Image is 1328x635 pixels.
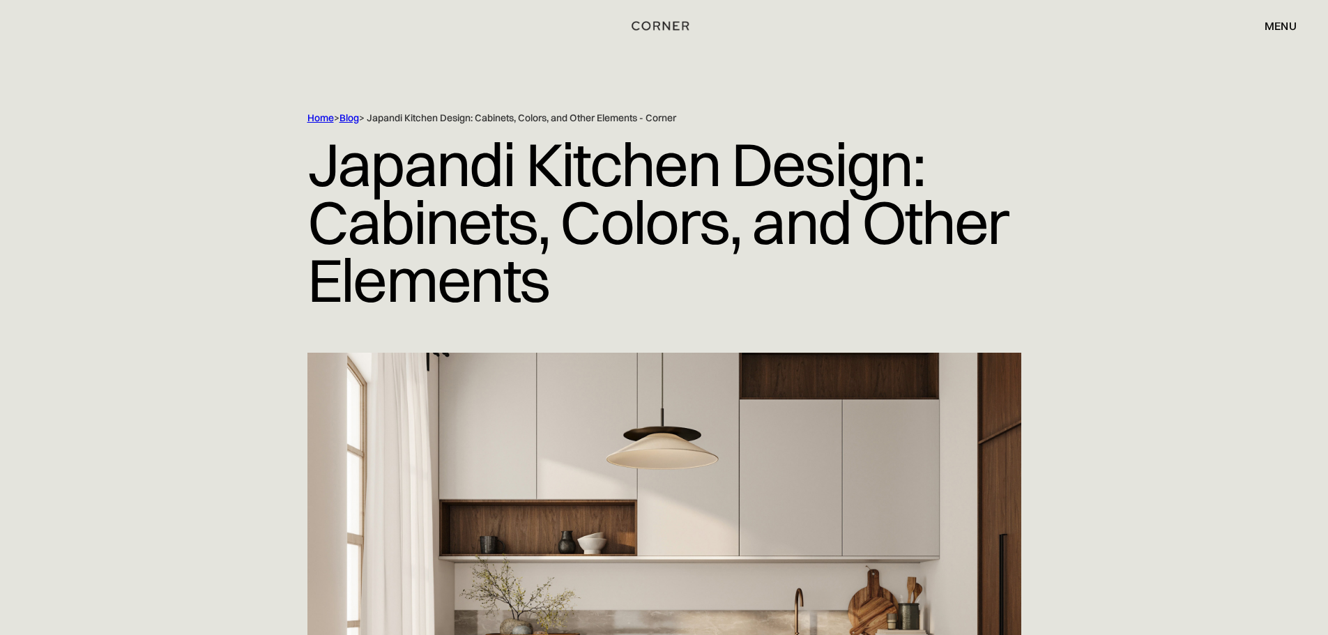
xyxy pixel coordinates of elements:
a: Home [307,112,334,124]
h1: Japandi Kitchen Design: Cabinets, Colors, and Other Elements [307,125,1021,319]
a: Blog [339,112,359,124]
a: home [616,17,712,35]
div: > > Japandi Kitchen Design: Cabinets, Colors, and Other Elements - Corner [307,112,963,125]
div: menu [1265,20,1297,31]
div: menu [1251,14,1297,38]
